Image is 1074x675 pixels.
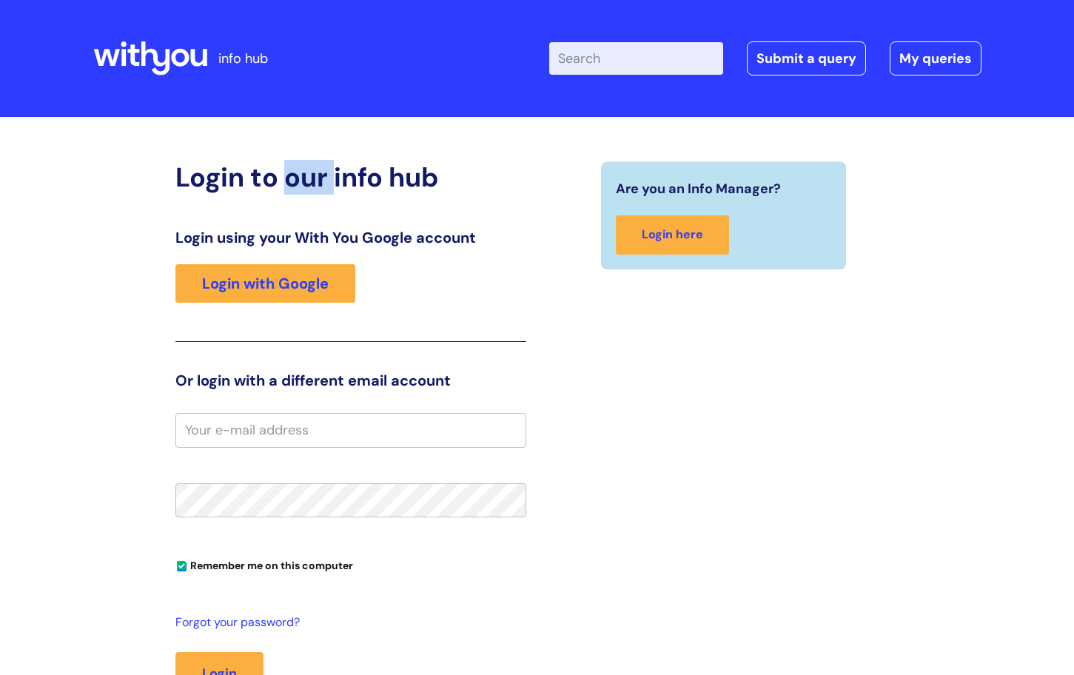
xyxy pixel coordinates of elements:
[175,161,526,193] h2: Login to our info hub
[747,41,866,75] a: Submit a query
[175,553,526,577] div: You can uncheck this option if you're logging in from a shared device
[175,612,519,634] a: Forgot your password?
[177,562,187,571] input: Remember me on this computer
[175,372,526,389] h3: Or login with a different email account
[616,177,781,201] span: Are you an Info Manager?
[549,42,723,75] input: Search
[175,229,526,246] h3: Login using your With You Google account
[616,215,729,255] a: Login here
[175,413,526,447] input: Your e-mail address
[890,41,981,75] a: My queries
[218,47,268,70] p: info hub
[175,556,353,572] label: Remember me on this computer
[175,264,355,303] a: Login with Google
